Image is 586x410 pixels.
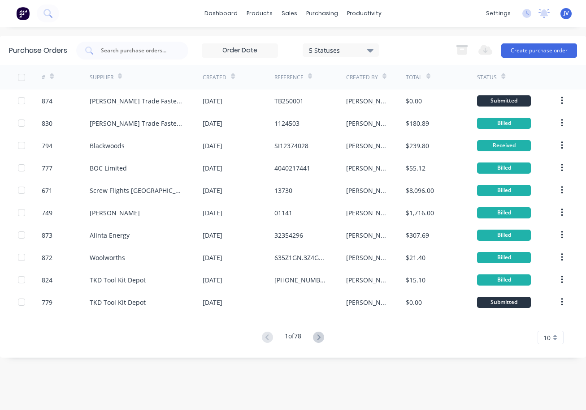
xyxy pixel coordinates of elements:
div: [PERSON_NAME] Trade Fasteners Pty Ltd [90,96,185,106]
div: 671 [42,186,52,195]
div: 830 [42,119,52,128]
div: 4040217441 [274,163,310,173]
div: [PERSON_NAME] [346,208,388,218]
div: [PERSON_NAME] [90,208,140,218]
div: # [42,73,45,81]
div: $8,096.00 [406,186,434,195]
div: settings [482,7,515,20]
div: 779 [42,298,52,307]
div: $0.00 [406,298,422,307]
span: 10 [543,333,551,342]
div: sales [277,7,302,20]
div: [PERSON_NAME] [346,231,388,240]
div: Billed [477,118,531,129]
div: Woolworths [90,253,125,262]
div: 749 [42,208,52,218]
input: Search purchase orders... [100,46,174,55]
div: 824 [42,275,52,285]
div: Billed [477,274,531,286]
div: Screw Flights [GEOGRAPHIC_DATA] [90,186,185,195]
div: 1 of 78 [285,331,301,344]
div: Purchase Orders [9,45,67,56]
div: $1,716.00 [406,208,434,218]
div: [DATE] [203,186,222,195]
div: Billed [477,230,531,241]
div: $180.89 [406,119,429,128]
div: 874 [42,96,52,106]
div: 777 [42,163,52,173]
div: Status [477,73,497,81]
div: productivity [343,7,386,20]
div: 1124503 [274,119,300,128]
div: $307.69 [406,231,429,240]
div: [PERSON_NAME] [346,163,388,173]
div: products [242,7,277,20]
div: Reference [274,73,304,81]
div: [PERSON_NAME] [346,275,388,285]
div: Submitted [477,95,531,107]
div: purchasing [302,7,343,20]
div: Submitted [477,297,531,308]
div: [PERSON_NAME] [346,141,388,150]
div: [PERSON_NAME] [346,253,388,262]
div: [DATE] [203,275,222,285]
div: Billed [477,252,531,263]
div: [PERSON_NAME] [346,298,388,307]
button: Create purchase order [501,43,577,58]
span: JV [564,9,569,17]
div: 5 Statuses [309,45,373,55]
div: $239.80 [406,141,429,150]
div: Blackwoods [90,141,125,150]
input: Order Date [202,44,278,57]
div: Supplier [90,73,113,81]
div: [DATE] [203,298,222,307]
div: Billed [477,162,531,174]
div: 32354296 [274,231,303,240]
div: $0.00 [406,96,422,106]
div: TKD Tool Kit Depot [90,298,146,307]
div: [DATE] [203,119,222,128]
div: [PERSON_NAME] Trade Fasteners Pty Ltd [90,119,185,128]
div: [DATE] [203,231,222,240]
div: [PHONE_NUMBER] [274,275,328,285]
div: SI12374028 [274,141,308,150]
div: 635Z1GN.3Z4GN354 [274,253,328,262]
div: [PERSON_NAME] [346,96,388,106]
div: Created [203,73,226,81]
div: [DATE] [203,163,222,173]
div: $55.12 [406,163,425,173]
div: [PERSON_NAME] [346,186,388,195]
div: 13730 [274,186,292,195]
div: [DATE] [203,96,222,106]
div: Total [406,73,422,81]
div: [DATE] [203,253,222,262]
div: Created By [346,73,378,81]
div: BOC Limited [90,163,127,173]
div: $15.10 [406,275,425,285]
div: TKD Tool Kit Depot [90,275,146,285]
img: Factory [16,7,30,20]
div: [DATE] [203,208,222,218]
div: Alinta Energy [90,231,130,240]
div: 872 [42,253,52,262]
div: Received [477,140,531,151]
div: [DATE] [203,141,222,150]
div: 794 [42,141,52,150]
a: dashboard [200,7,242,20]
div: TB250001 [274,96,304,106]
div: Billed [477,207,531,218]
div: Billed [477,185,531,196]
div: [PERSON_NAME] [346,119,388,128]
div: $21.40 [406,253,425,262]
div: 873 [42,231,52,240]
div: 01141 [274,208,292,218]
